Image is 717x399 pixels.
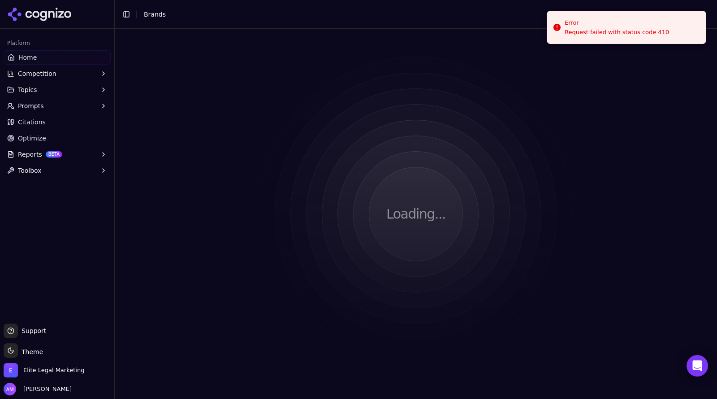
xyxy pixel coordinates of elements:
span: Brands [144,11,166,18]
div: Open Intercom Messenger [687,355,708,377]
button: Topics [4,83,111,97]
button: Open organization switcher [4,363,84,377]
span: Reports [18,150,42,159]
span: Optimize [18,134,46,143]
span: Citations [18,118,46,127]
nav: breadcrumb [144,10,692,19]
button: ReportsBETA [4,147,111,162]
span: Prompts [18,101,44,110]
span: BETA [46,151,62,158]
span: Elite Legal Marketing [23,366,84,374]
span: Theme [18,348,43,355]
div: Platform [4,36,111,50]
img: Elite Legal Marketing [4,363,18,377]
div: Error [565,18,669,27]
a: Optimize [4,131,111,145]
a: Home [4,50,111,65]
span: [PERSON_NAME] [20,385,72,393]
p: Loading... [386,206,445,222]
span: Home [18,53,37,62]
span: Toolbox [18,166,42,175]
span: Support [18,326,46,335]
span: Competition [18,69,56,78]
a: Citations [4,115,111,129]
button: Prompts [4,99,111,113]
div: Request failed with status code 410 [565,28,669,36]
button: Open user button [4,383,72,395]
button: Toolbox [4,163,111,178]
img: Alex Morris [4,383,16,395]
span: Topics [18,85,37,94]
button: Competition [4,66,111,81]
